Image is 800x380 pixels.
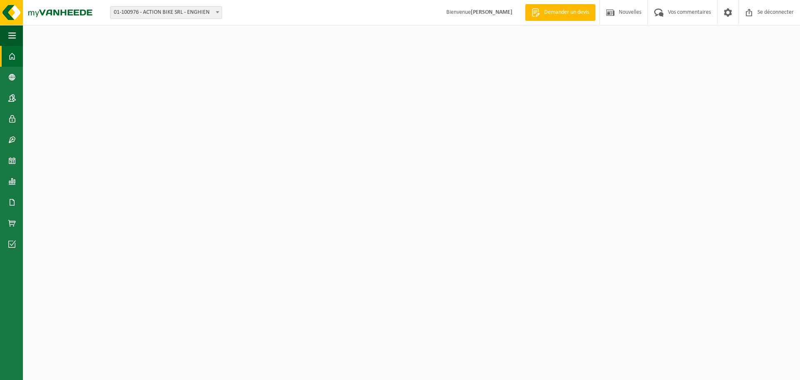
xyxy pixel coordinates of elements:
[619,9,641,15] font: Nouvelles
[757,9,794,15] font: Se déconnecter
[471,9,512,15] font: [PERSON_NAME]
[525,4,595,21] a: Demander un devis
[446,9,471,15] font: Bienvenue
[110,6,222,19] span: 01-100976 - ACTION BIKE SRL - ENGHIEN
[110,7,222,18] span: 01-100976 - ACTION BIKE SRL - ENGHIEN
[114,9,210,15] font: 01-100976 - ACTION BIKE SRL - ENGHIEN
[668,9,711,15] font: Vos commentaires
[544,9,589,15] font: Demander un devis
